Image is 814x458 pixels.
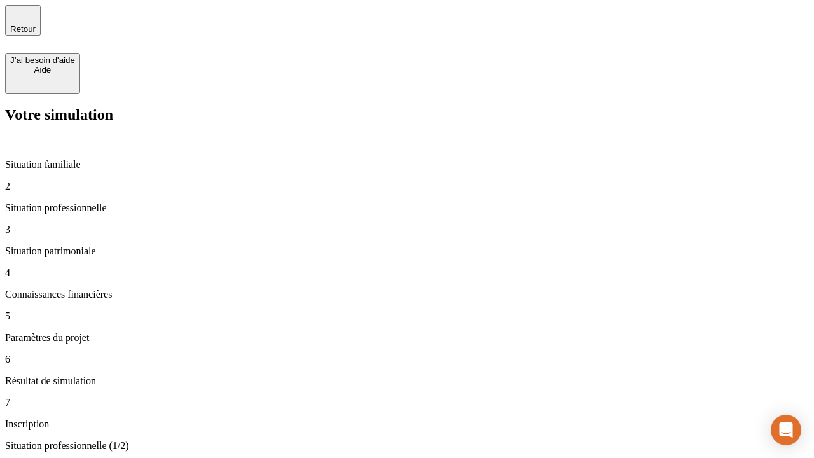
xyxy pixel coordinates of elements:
p: 2 [5,181,809,192]
p: Situation professionnelle (1/2) [5,440,809,452]
p: Paramètres du projet [5,332,809,343]
p: 4 [5,267,809,279]
div: Aide [10,65,75,74]
p: Situation familiale [5,159,809,170]
span: Retour [10,24,36,34]
p: Situation patrimoniale [5,246,809,257]
div: Open Intercom Messenger [771,415,801,445]
button: J’ai besoin d'aideAide [5,53,80,94]
p: Inscription [5,419,809,430]
p: Connaissances financières [5,289,809,300]
p: 6 [5,354,809,365]
p: 3 [5,224,809,235]
p: 5 [5,310,809,322]
p: Résultat de simulation [5,375,809,387]
p: 7 [5,397,809,408]
h2: Votre simulation [5,106,809,123]
p: Situation professionnelle [5,202,809,214]
div: J’ai besoin d'aide [10,55,75,65]
button: Retour [5,5,41,36]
